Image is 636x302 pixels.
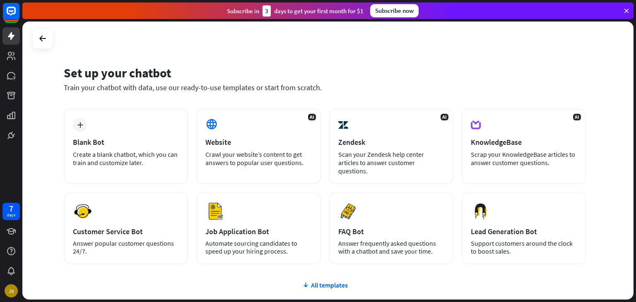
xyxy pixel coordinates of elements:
[370,4,419,17] div: Subscribe now
[7,212,15,218] div: days
[5,284,18,297] div: JS
[2,203,20,220] a: 7 days
[227,5,364,17] div: Subscribe in days to get your first month for $1
[263,5,271,17] div: 3
[9,205,13,212] div: 7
